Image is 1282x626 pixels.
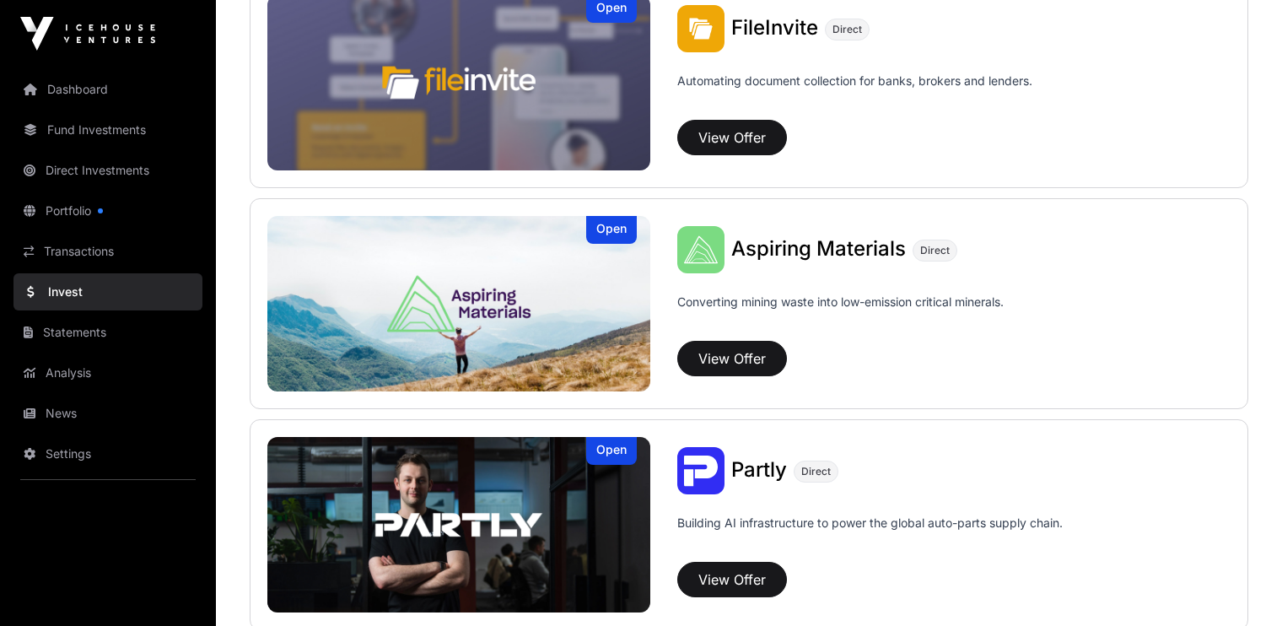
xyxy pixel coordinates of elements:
[13,71,202,108] a: Dashboard
[20,17,155,51] img: Icehouse Ventures Logo
[267,437,650,613] a: PartlyOpen
[731,18,818,40] a: FileInvite
[677,447,724,494] img: Partly
[267,437,650,613] img: Partly
[801,465,831,478] span: Direct
[267,216,650,391] img: Aspiring Materials
[677,5,724,52] img: FileInvite
[677,73,1032,113] p: Automating document collection for banks, brokers and lenders.
[13,395,202,432] a: News
[731,15,818,40] span: FileInvite
[586,437,637,465] div: Open
[13,435,202,472] a: Settings
[731,460,787,482] a: Partly
[731,239,906,261] a: Aspiring Materials
[1198,545,1282,626] iframe: Chat Widget
[267,216,650,391] a: Aspiring MaterialsOpen
[677,294,1004,334] p: Converting mining waste into low-emission critical minerals.
[13,152,202,189] a: Direct Investments
[731,457,787,482] span: Partly
[13,354,202,391] a: Analysis
[13,233,202,270] a: Transactions
[832,23,862,36] span: Direct
[677,515,1063,555] p: Building AI infrastructure to power the global auto-parts supply chain.
[13,111,202,148] a: Fund Investments
[731,236,906,261] span: Aspiring Materials
[677,226,724,273] img: Aspiring Materials
[920,244,950,257] span: Direct
[13,192,202,229] a: Portfolio
[13,273,202,310] a: Invest
[586,216,637,244] div: Open
[13,314,202,351] a: Statements
[677,341,787,376] button: View Offer
[677,562,787,597] button: View Offer
[677,120,787,155] button: View Offer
